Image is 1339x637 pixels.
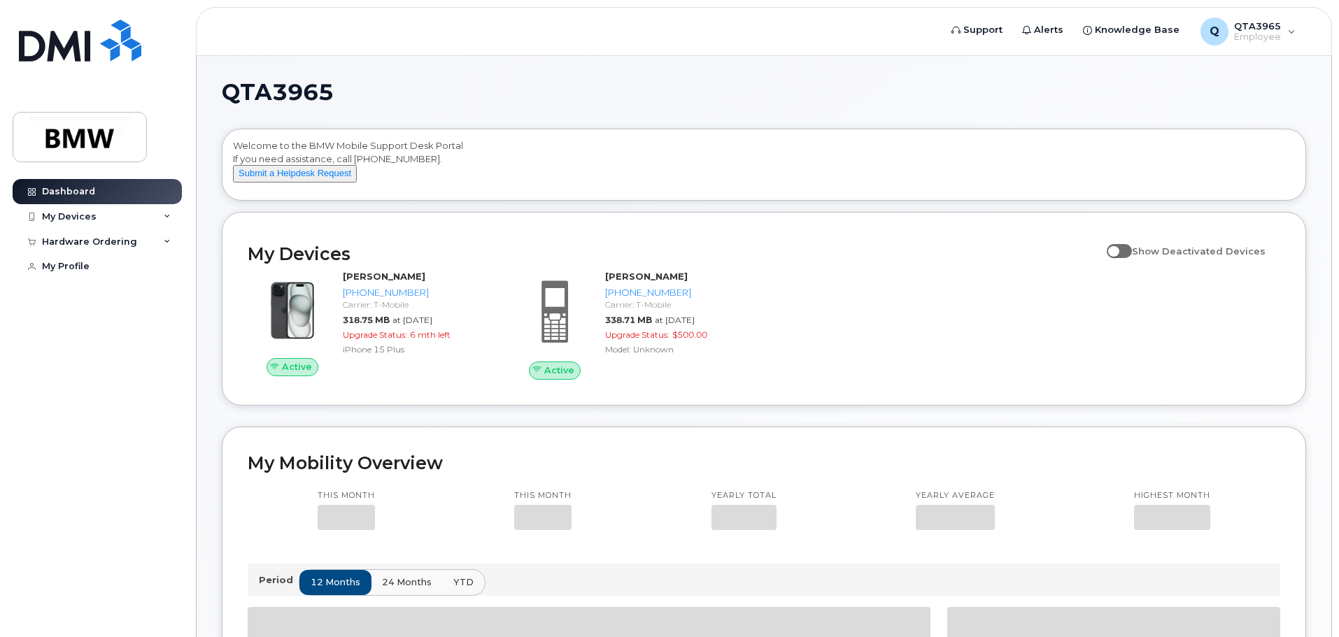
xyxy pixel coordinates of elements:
button: Submit a Helpdesk Request [233,165,357,182]
span: at [DATE] [392,315,432,325]
div: [PHONE_NUMBER] [343,286,488,299]
a: Submit a Helpdesk Request [233,167,357,178]
strong: [PERSON_NAME] [343,271,425,282]
span: Active [282,360,312,373]
span: Active [544,364,574,377]
span: 338.71 MB [605,315,652,325]
span: at [DATE] [655,315,695,325]
h2: My Devices [248,243,1100,264]
h2: My Mobility Overview [248,452,1280,473]
span: 6 mth left [410,329,451,340]
a: Active[PERSON_NAME][PHONE_NUMBER]Carrier: T-Mobile318.75 MBat [DATE]Upgrade Status:6 mth leftiPho... [248,270,493,376]
div: Carrier: T-Mobile [343,299,488,310]
p: Highest month [1134,490,1210,501]
img: iPhone_15_Black.png [259,277,326,344]
span: 24 months [382,575,432,589]
strong: [PERSON_NAME] [605,271,688,282]
p: This month [514,490,572,501]
div: Welcome to the BMW Mobile Support Desk Portal If you need assistance, call [PHONE_NUMBER]. [233,139,1295,195]
input: Show Deactivated Devices [1107,238,1118,249]
p: This month [318,490,375,501]
div: Carrier: T-Mobile [605,299,750,310]
p: Yearly average [916,490,995,501]
div: iPhone 15 Plus [343,343,488,355]
span: Upgrade Status: [343,329,407,340]
a: Active[PERSON_NAME][PHONE_NUMBER]Carrier: T-Mobile338.71 MBat [DATE]Upgrade Status:$500.00Model: ... [510,270,756,379]
div: [PHONE_NUMBER] [605,286,750,299]
span: YTD [453,575,474,589]
span: Upgrade Status: [605,329,669,340]
p: Period [259,573,299,587]
span: QTA3965 [222,82,334,103]
div: Model: Unknown [605,343,750,355]
span: $500.00 [672,329,707,340]
span: 318.75 MB [343,315,390,325]
span: Show Deactivated Devices [1132,245,1266,257]
p: Yearly total [711,490,777,501]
